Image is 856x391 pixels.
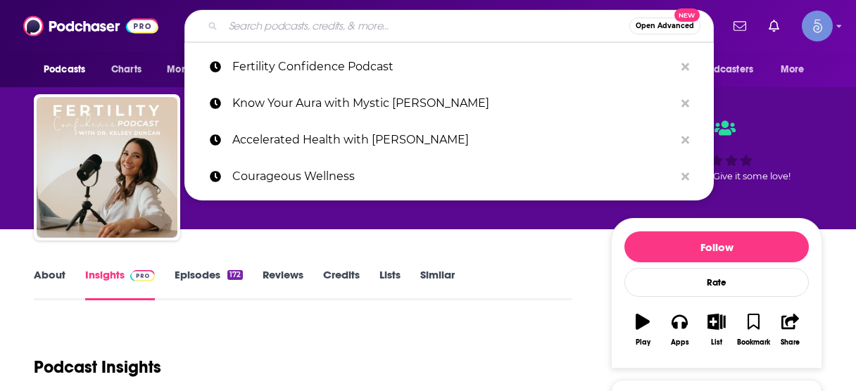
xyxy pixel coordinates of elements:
span: Good podcast? Give it some love! [643,171,791,181]
p: Accelerated Health with Sara Banta [232,122,674,158]
span: Logged in as Spiral5-G1 [802,11,833,41]
button: Bookmark [735,305,772,355]
button: Play [624,305,661,355]
div: List [711,338,722,347]
a: Fertility Confidence Podcast [184,49,714,85]
span: More [781,60,805,79]
img: User Profile [802,11,833,41]
button: open menu [771,56,822,83]
div: Good podcast? Give it some love! [611,107,822,194]
a: InsightsPodchaser Pro [85,268,155,300]
div: Play [636,338,650,347]
button: Open AdvancedNew [629,18,700,34]
h1: Podcast Insights [34,357,161,378]
a: Reviews [263,268,303,300]
a: Similar [420,268,455,300]
a: Episodes172 [175,268,243,300]
button: Follow [624,231,809,262]
img: Podchaser Pro [130,270,155,281]
a: Credits [323,268,360,300]
input: Search podcasts, credits, & more... [223,15,629,37]
button: Apps [661,305,698,355]
a: Charts [102,56,150,83]
img: Fertility Confidence Podcast [37,97,177,238]
div: Bookmark [737,338,770,347]
button: open menu [34,56,103,83]
div: Apps [671,338,689,347]
a: Show notifications dropdown [763,14,785,38]
span: Monitoring [167,60,217,79]
a: Know Your Aura with Mystic [PERSON_NAME] [184,85,714,122]
a: Accelerated Health with [PERSON_NAME] [184,122,714,158]
img: Podchaser - Follow, Share and Rate Podcasts [23,13,158,39]
button: open menu [157,56,235,83]
p: Fertility Confidence Podcast [232,49,674,85]
a: Show notifications dropdown [728,14,752,38]
span: For Podcasters [686,60,753,79]
a: About [34,268,65,300]
span: Charts [111,60,141,79]
a: Lists [379,268,401,300]
span: Podcasts [44,60,85,79]
p: Know Your Aura with Mystic Michaela [232,85,674,122]
a: Courageous Wellness [184,158,714,195]
span: New [674,8,700,22]
div: Rate [624,268,809,297]
button: open menu [676,56,774,83]
button: Show profile menu [802,11,833,41]
div: Search podcasts, credits, & more... [184,10,714,42]
button: List [698,305,735,355]
span: Open Advanced [636,23,694,30]
button: Share [772,305,809,355]
div: Share [781,338,800,347]
div: 172 [227,270,243,280]
p: Courageous Wellness [232,158,674,195]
